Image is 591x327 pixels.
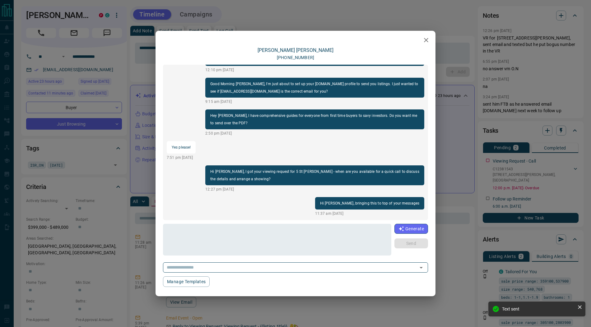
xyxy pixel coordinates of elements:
[320,200,419,207] p: Hi [PERSON_NAME], bringing this to top of your messages
[315,211,424,216] p: 11:37 am [DATE]
[172,144,191,151] p: Yes please!
[258,47,333,53] a: [PERSON_NAME] [PERSON_NAME]
[205,99,424,104] p: 9:15 am [DATE]
[163,276,210,287] button: Manage Templates
[502,306,575,311] div: Text sent
[277,54,314,61] p: [PHONE_NUMBER]
[210,80,419,95] p: Good Morning [PERSON_NAME], I'm just about to set up your [DOMAIN_NAME] profile to send you listi...
[205,131,424,136] p: 2:50 pm [DATE]
[167,155,196,160] p: 7:51 pm [DATE]
[210,112,419,127] p: Hey [PERSON_NAME], I have comprehensive guides for everyone from first time buyers to savy invest...
[205,67,424,73] p: 12:10 pm [DATE]
[417,263,426,272] button: Open
[205,187,424,192] p: 12:27 pm [DATE]
[394,224,428,234] button: Generate
[210,168,419,183] p: Hi [PERSON_NAME], I got your viewing request for 5 St [PERSON_NAME] - when are you available for ...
